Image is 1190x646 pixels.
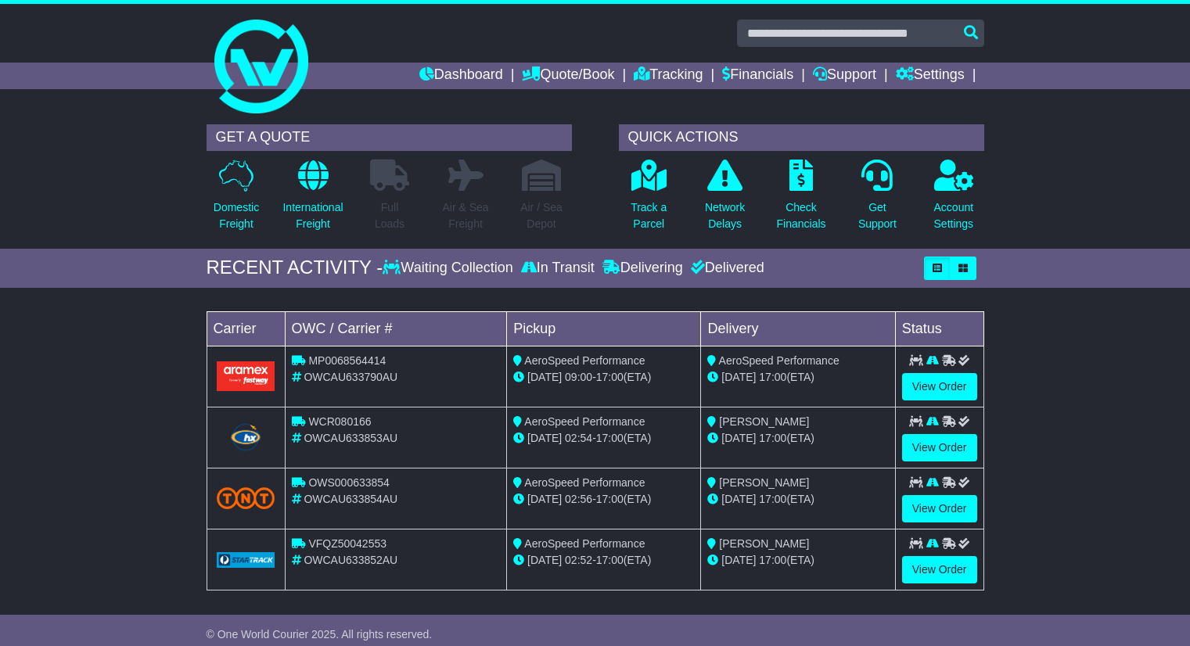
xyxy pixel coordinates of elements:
[207,628,433,641] span: © One World Courier 2025. All rights reserved.
[759,554,786,566] span: 17:00
[527,371,562,383] span: [DATE]
[619,124,984,151] div: QUICK ACTIONS
[596,554,624,566] span: 17:00
[701,311,895,346] td: Delivery
[507,311,701,346] td: Pickup
[902,373,977,400] a: View Order
[721,371,756,383] span: [DATE]
[634,63,703,89] a: Tracking
[895,311,983,346] td: Status
[596,371,624,383] span: 17:00
[513,430,694,447] div: - (ETA)
[304,432,397,444] span: OWCAU633853AU
[902,495,977,522] a: View Order
[308,415,371,428] span: WCR080166
[896,63,965,89] a: Settings
[707,430,888,447] div: (ETA)
[719,537,809,550] span: [PERSON_NAME]
[304,493,397,505] span: OWCAU633854AU
[308,476,390,489] span: OWS000633854
[370,199,409,232] p: Full Loads
[813,63,876,89] a: Support
[719,415,809,428] span: [PERSON_NAME]
[524,415,645,428] span: AeroSpeed Performance
[565,432,592,444] span: 02:54
[933,159,975,241] a: AccountSettings
[217,361,275,390] img: Aramex.png
[442,199,488,232] p: Air & Sea Freight
[721,554,756,566] span: [DATE]
[707,491,888,508] div: (ETA)
[527,493,562,505] span: [DATE]
[304,371,397,383] span: OWCAU633790AU
[217,552,275,568] img: GetCarrierServiceLogo
[596,493,624,505] span: 17:00
[419,63,503,89] a: Dashboard
[630,159,667,241] a: Track aParcel
[207,623,984,645] div: FROM OUR SUPPORT
[902,556,977,583] a: View Order
[722,63,793,89] a: Financials
[596,432,624,444] span: 17:00
[214,199,259,232] p: Domestic Freight
[565,371,592,383] span: 09:00
[282,159,343,241] a: InternationalFreight
[565,554,592,566] span: 02:52
[213,159,260,241] a: DomesticFreight
[777,199,826,232] p: Check Financials
[524,537,645,550] span: AeroSpeed Performance
[721,493,756,505] span: [DATE]
[513,491,694,508] div: - (ETA)
[524,476,645,489] span: AeroSpeed Performance
[687,260,764,277] div: Delivered
[759,371,786,383] span: 17:00
[704,159,746,241] a: NetworkDelays
[721,432,756,444] span: [DATE]
[383,260,516,277] div: Waiting Collection
[565,493,592,505] span: 02:56
[759,432,786,444] span: 17:00
[282,199,343,232] p: International Freight
[527,432,562,444] span: [DATE]
[517,260,599,277] div: In Transit
[759,493,786,505] span: 17:00
[719,476,809,489] span: [PERSON_NAME]
[308,537,386,550] span: VFQZ50042553
[705,199,745,232] p: Network Delays
[527,554,562,566] span: [DATE]
[217,487,275,508] img: TNT_Domestic.png
[934,199,974,232] p: Account Settings
[631,199,667,232] p: Track a Parcel
[228,422,263,453] img: Hunter_Express.png
[308,354,386,367] span: MP0068564414
[902,434,977,461] a: View Order
[707,552,888,569] div: (ETA)
[857,159,897,241] a: GetSupport
[719,354,839,367] span: AeroSpeed Performance
[285,311,507,346] td: OWC / Carrier #
[304,554,397,566] span: OWCAU633852AU
[524,354,645,367] span: AeroSpeed Performance
[707,369,888,386] div: (ETA)
[776,159,827,241] a: CheckFinancials
[207,257,383,279] div: RECENT ACTIVITY -
[599,260,687,277] div: Delivering
[513,369,694,386] div: - (ETA)
[207,124,572,151] div: GET A QUOTE
[858,199,897,232] p: Get Support
[513,552,694,569] div: - (ETA)
[207,311,285,346] td: Carrier
[522,63,614,89] a: Quote/Book
[520,199,563,232] p: Air / Sea Depot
